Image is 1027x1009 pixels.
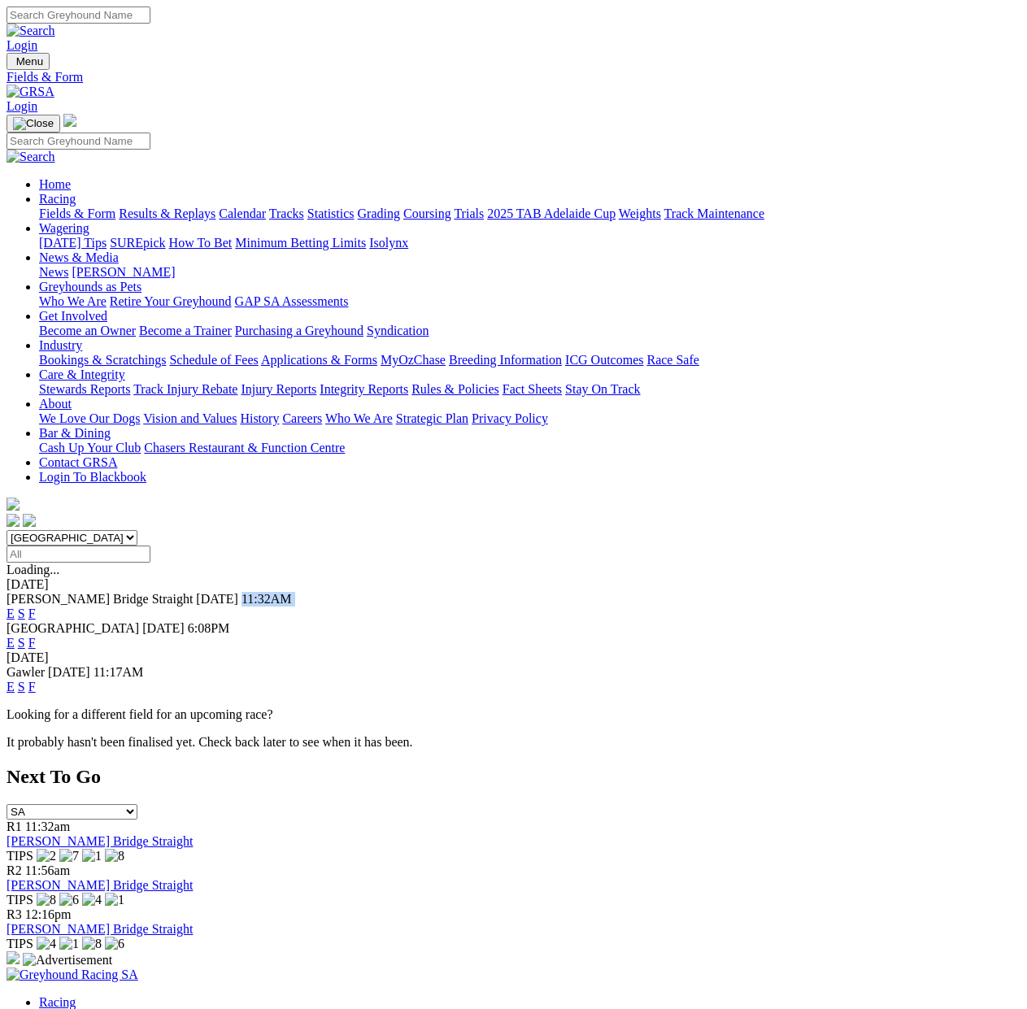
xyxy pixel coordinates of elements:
button: Toggle navigation [7,53,50,70]
a: Injury Reports [241,382,316,396]
img: 6 [105,937,124,951]
a: Statistics [307,207,355,220]
img: Search [7,150,55,164]
a: S [18,636,25,650]
a: About [39,397,72,411]
a: MyOzChase [381,353,446,367]
a: News & Media [39,250,119,264]
span: 11:17AM [94,665,144,679]
img: Search [7,24,55,38]
a: F [28,636,36,650]
span: 11:32AM [242,592,292,606]
a: Chasers Restaurant & Function Centre [144,441,345,454]
img: 2 [37,849,56,863]
span: R2 [7,863,22,877]
img: 1 [59,937,79,951]
a: [PERSON_NAME] [72,265,175,279]
a: [PERSON_NAME] Bridge Straight [7,834,193,848]
span: R1 [7,820,22,833]
img: 4 [82,893,102,907]
a: Who We Are [325,411,393,425]
img: Advertisement [23,953,112,968]
a: Fact Sheets [503,382,562,396]
span: Gawler [7,665,45,679]
a: Schedule of Fees [169,353,258,367]
a: Become an Owner [39,324,136,337]
a: Track Maintenance [664,207,764,220]
div: Wagering [39,236,1020,250]
div: Industry [39,353,1020,368]
span: Menu [16,55,43,67]
a: Minimum Betting Limits [235,236,366,250]
a: Cash Up Your Club [39,441,141,454]
span: [DATE] [196,592,238,606]
div: Get Involved [39,324,1020,338]
input: Select date [7,546,150,563]
a: GAP SA Assessments [235,294,349,308]
a: Wagering [39,221,89,235]
partial: It probably hasn't been finalised yet. Check back later to see when it has been. [7,735,413,749]
span: 11:32am [25,820,70,833]
a: Fields & Form [7,70,1020,85]
a: News [39,265,68,279]
a: Track Injury Rebate [133,382,237,396]
img: logo-grsa-white.png [63,114,76,127]
img: facebook.svg [7,514,20,527]
span: Loading... [7,563,59,576]
input: Search [7,7,150,24]
span: [PERSON_NAME] Bridge Straight [7,592,193,606]
span: [DATE] [142,621,185,635]
a: Strategic Plan [396,411,468,425]
a: Login [7,38,37,52]
span: R3 [7,907,22,921]
a: SUREpick [110,236,165,250]
img: 4 [37,937,56,951]
div: [DATE] [7,577,1020,592]
div: Racing [39,207,1020,221]
a: Login [7,99,37,113]
p: Looking for a different field for an upcoming race? [7,707,1020,722]
input: Search [7,133,150,150]
a: Stay On Track [565,382,640,396]
a: Login To Blackbook [39,470,146,484]
a: E [7,607,15,620]
a: Greyhounds as Pets [39,280,141,294]
span: TIPS [7,849,33,863]
div: News & Media [39,265,1020,280]
span: TIPS [7,893,33,907]
span: 11:56am [25,863,70,877]
img: 1 [82,849,102,863]
img: 8 [82,937,102,951]
a: Contact GRSA [39,455,117,469]
a: Stewards Reports [39,382,130,396]
a: 2025 TAB Adelaide Cup [487,207,616,220]
a: Results & Replays [119,207,215,220]
a: Retire Your Greyhound [110,294,232,308]
a: Vision and Values [143,411,237,425]
a: Integrity Reports [320,382,408,396]
a: Careers [282,411,322,425]
a: Syndication [367,324,429,337]
img: GRSA [7,85,54,99]
a: E [7,680,15,694]
a: E [7,636,15,650]
img: 8 [37,893,56,907]
a: Industry [39,338,82,352]
span: 6:08PM [188,621,230,635]
a: Breeding Information [449,353,562,367]
a: Rules & Policies [411,382,499,396]
span: TIPS [7,937,33,950]
div: About [39,411,1020,426]
a: Bar & Dining [39,426,111,440]
a: Racing [39,995,76,1009]
a: [PERSON_NAME] Bridge Straight [7,922,193,936]
a: Who We Are [39,294,107,308]
a: History [240,411,279,425]
a: Privacy Policy [472,411,548,425]
span: 12:16pm [25,907,72,921]
a: Fields & Form [39,207,115,220]
a: F [28,607,36,620]
a: Trials [454,207,484,220]
a: Purchasing a Greyhound [235,324,363,337]
h2: Next To Go [7,766,1020,788]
